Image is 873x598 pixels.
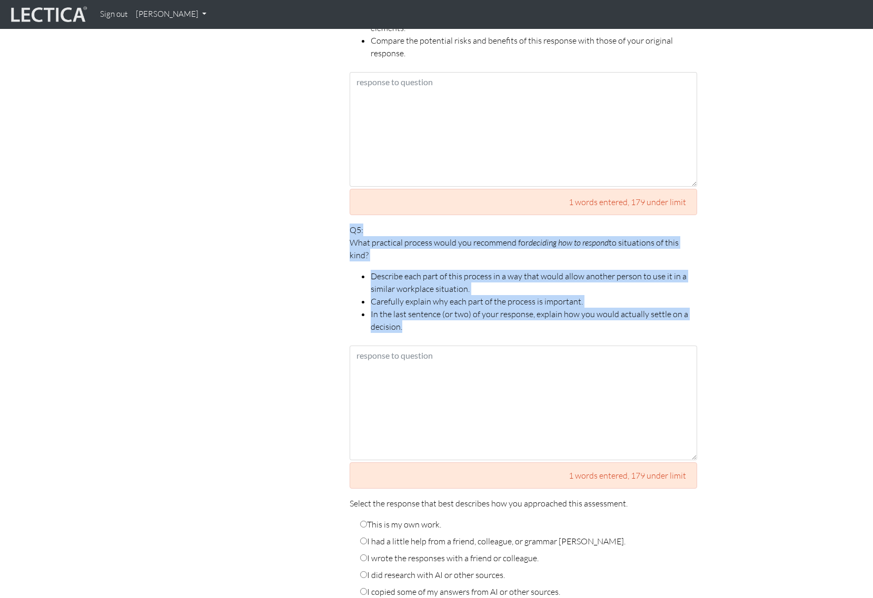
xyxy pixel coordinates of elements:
[360,554,367,561] input: I wrote the responses with a friend or colleague.
[132,4,211,25] a: [PERSON_NAME]
[360,571,367,578] input: I did research with AI or other sources.
[628,197,686,207] span: , 179 under limit
[360,569,505,581] label: I did research with AI or other sources.
[360,521,367,528] input: This is my own work.
[360,585,560,598] label: I copied some of my answers from AI or other sources.
[360,518,441,531] label: This is my own work.
[350,224,697,333] p: Q5:
[529,237,609,248] em: deciding how to respond
[350,497,697,510] p: Select the response that best describes how you approached this assessment.
[350,462,697,489] div: 1 words entered
[350,236,697,261] p: What practical process would you recommend for to situations of this kind?
[360,535,626,548] label: I had a little help from a friend, colleague, or grammar [PERSON_NAME].
[371,270,697,295] li: Describe each part of this process in a way that would allow another person to use it in a simila...
[371,308,697,333] li: In the last sentence (or two) of your response, explain how you would actually settle on a decision.
[360,552,539,564] label: I wrote the responses with a friend or colleague.
[360,588,367,595] input: I copied some of my answers from AI or other sources.
[350,189,697,215] div: 1 words entered
[8,5,87,25] img: lecticalive
[96,4,132,25] a: Sign out
[371,295,697,308] li: Carefully explain why each part of the process is important.
[628,470,686,481] span: , 179 under limit
[360,538,367,544] input: I had a little help from a friend, colleague, or grammar [PERSON_NAME].
[371,34,697,59] li: Compare the potential risks and benefits of this response with those of your original response.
